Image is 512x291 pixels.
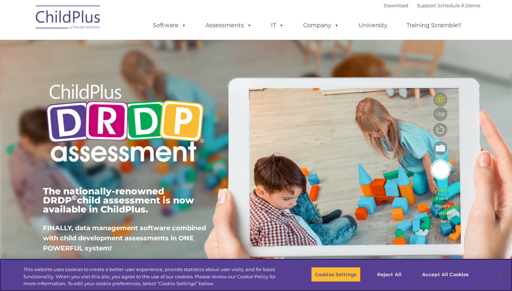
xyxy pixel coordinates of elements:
[198,18,259,33] a: Assessments
[311,267,361,282] button: Cookies Settings
[264,18,291,33] a: IT
[146,18,194,33] a: Software
[72,194,77,202] sup: ©
[23,266,281,287] div: This website uses cookies to create a better user experience, provide statistics about user visit...
[384,3,408,8] a: Download
[43,74,207,174] img: Copyright - DRDP Logo Light
[418,267,473,282] button: Accept All Cookies
[32,0,104,37] img: ChildPlus by Procare Solutions
[367,267,412,282] button: Reject All
[351,18,395,33] a: University
[438,3,480,8] a: Schedule A Demo
[43,186,194,215] span: The nationally-renowned DRDP child assessment is now available in ChildPlus.
[399,18,468,33] a: Training Scramble!!
[384,3,480,8] font: |
[43,224,206,252] span: FINALLY, data management software combined with child development assessments in ONE POWERFUL sys...
[417,3,436,8] a: Support
[492,266,508,282] button: Close
[296,18,347,33] a: Company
